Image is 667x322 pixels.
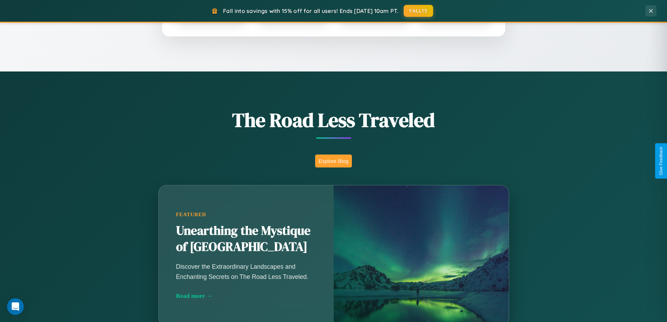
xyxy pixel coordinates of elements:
div: Read more → [176,292,316,300]
p: Discover the Extraordinary Landscapes and Enchanting Secrets on The Road Less Traveled. [176,262,316,281]
div: Open Intercom Messenger [7,298,24,315]
div: Featured [176,212,316,218]
button: FALL15 [404,5,433,17]
span: Fall into savings with 15% off for all users! Ends [DATE] 10am PT. [223,7,398,14]
button: Explore Blog [315,155,352,167]
div: Give Feedback [659,147,663,175]
h1: The Road Less Traveled [124,107,544,133]
h2: Unearthing the Mystique of [GEOGRAPHIC_DATA] [176,223,316,255]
